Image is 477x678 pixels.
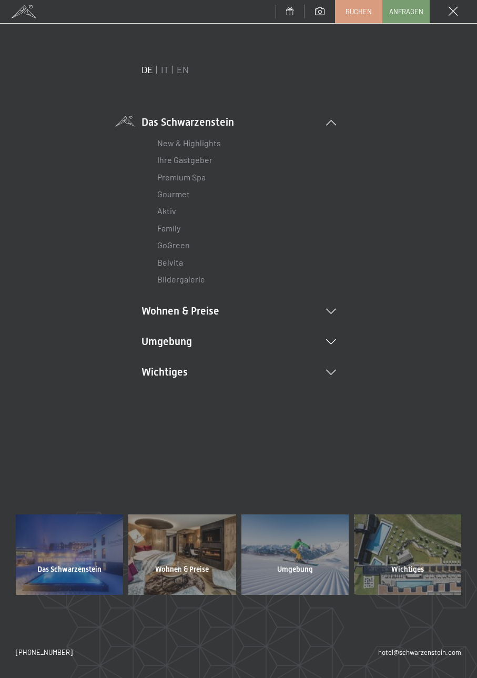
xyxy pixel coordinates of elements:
a: [PHONE_NUMBER] [16,647,73,657]
a: Premium Spa [157,172,206,182]
a: IT [161,64,169,75]
span: Umgebung [277,564,313,575]
a: Gourmet [157,189,190,199]
a: Belvita [157,257,183,267]
a: Das Schwarzenstein Wellnesshotel Südtirol SCHWARZENSTEIN - Wellnessurlaub in den Alpen [13,514,126,595]
span: Buchen [346,7,372,16]
a: EN [177,64,189,75]
a: Wichtiges Wellnesshotel Südtirol SCHWARZENSTEIN - Wellnessurlaub in den Alpen [351,514,464,595]
a: hotel@schwarzenstein.com [378,647,461,657]
span: Wohnen & Preise [155,564,209,575]
a: Bildergalerie [157,274,205,284]
span: Wichtiges [391,564,424,575]
a: Umgebung Wellnesshotel Südtirol SCHWARZENSTEIN - Wellnessurlaub in den Alpen [239,514,351,595]
a: Buchen [336,1,382,23]
a: Aktiv [157,206,176,216]
a: Ihre Gastgeber [157,155,212,165]
a: New & Highlights [157,138,221,148]
a: Wohnen & Preise Wellnesshotel Südtirol SCHWARZENSTEIN - Wellnessurlaub in den Alpen [126,514,238,595]
span: [PHONE_NUMBER] [16,648,73,656]
span: Anfragen [389,7,423,16]
a: Anfragen [383,1,429,23]
a: GoGreen [157,240,190,250]
span: Das Schwarzenstein [37,564,102,575]
a: Family [157,223,180,233]
a: DE [141,64,153,75]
